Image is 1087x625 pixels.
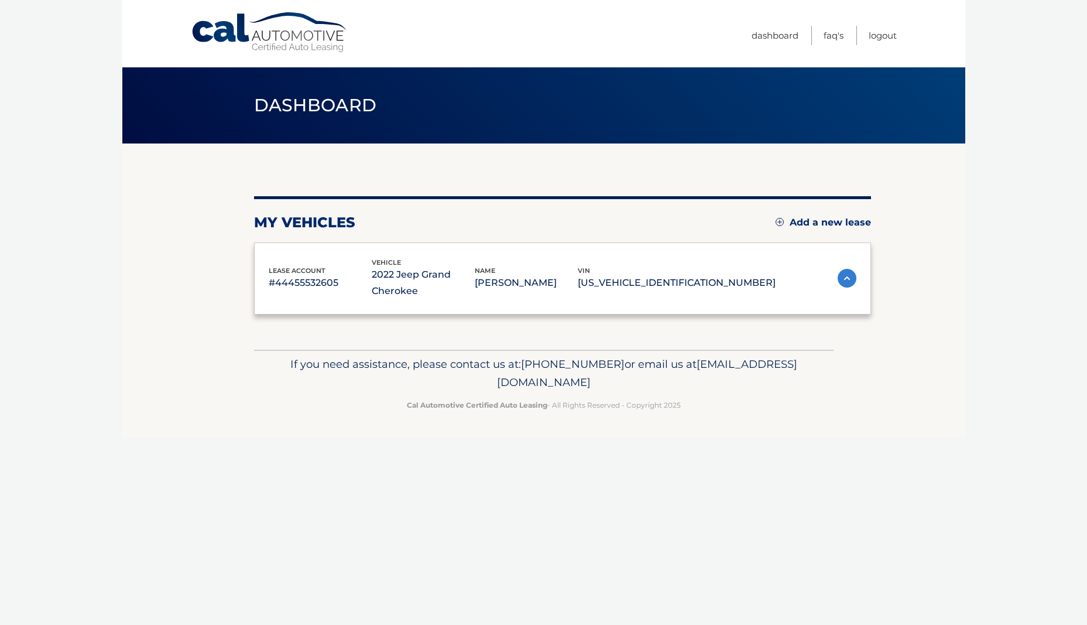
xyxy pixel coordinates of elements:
[578,267,590,275] span: vin
[521,357,625,371] span: [PHONE_NUMBER]
[752,26,798,45] a: Dashboard
[578,275,776,291] p: [US_VEHICLE_IDENTIFICATION_NUMBER]
[475,267,495,275] span: name
[254,94,377,116] span: Dashboard
[869,26,897,45] a: Logout
[838,269,856,288] img: accordion-active.svg
[262,399,826,411] p: - All Rights Reserved - Copyright 2025
[776,217,871,228] a: Add a new lease
[254,214,355,231] h2: my vehicles
[407,401,547,409] strong: Cal Automotive Certified Auto Leasing
[824,26,843,45] a: FAQ's
[475,275,578,291] p: [PERSON_NAME]
[269,275,372,291] p: #44455532605
[776,218,784,226] img: add.svg
[191,12,349,53] a: Cal Automotive
[372,267,475,299] p: 2022 Jeep Grand Cherokee
[262,355,826,392] p: If you need assistance, please contact us at: or email us at
[269,267,325,275] span: lease account
[372,258,401,267] span: vehicle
